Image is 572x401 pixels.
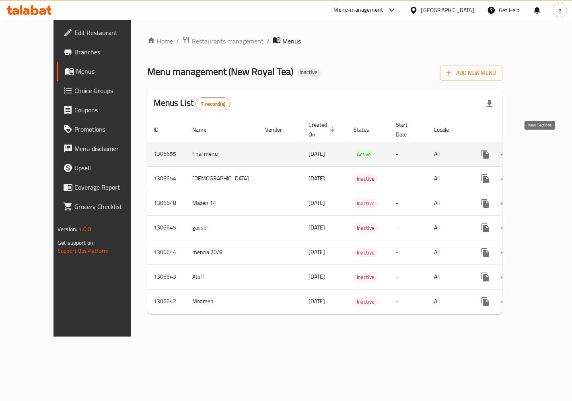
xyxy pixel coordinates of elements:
span: ID [154,125,169,134]
td: - [389,142,428,166]
td: - [389,215,428,240]
span: [DATE] [309,198,325,208]
span: Choice Groups [74,86,142,95]
td: - [389,240,428,265]
button: Change Status [495,218,514,238]
a: Restaurants management [182,36,263,46]
td: gasser [186,215,259,240]
span: Start Date [396,120,418,139]
span: [DATE] [309,173,325,184]
td: Moamen [186,289,259,314]
span: Vendor [265,125,292,134]
td: All [428,265,469,289]
span: Inactive [354,199,378,208]
a: Coverage Report [57,178,149,197]
span: g [558,6,561,14]
span: Promotions [74,124,142,134]
span: [DATE] [309,247,325,257]
span: Inactive [354,223,378,233]
span: Menu disclaimer [74,144,142,153]
div: Total records count [195,97,230,110]
span: Status [354,125,380,134]
div: Menu-management [334,5,383,15]
span: Add New Menu [446,68,496,78]
button: more [476,194,495,213]
span: Menus [76,66,142,76]
button: Add New Menu [440,66,502,81]
div: Export file [480,94,499,114]
table: enhanced table [147,118,560,314]
button: Change Status [495,267,514,287]
span: Inactive [354,248,378,257]
span: [DATE] [309,271,325,282]
a: Support.OpsPlatform [58,246,109,256]
td: All [428,191,469,215]
span: Inactive [354,273,378,282]
div: Inactive [296,68,321,77]
td: Mazen 14 [186,191,259,215]
a: Choice Groups [57,81,149,100]
a: Branches [57,42,149,62]
span: Inactive [354,297,378,306]
span: Menus [282,36,301,46]
span: Active [354,150,374,159]
span: Grocery Checklist [74,202,142,211]
div: [GEOGRAPHIC_DATA] [421,6,474,14]
button: more [476,292,495,311]
a: Upsell [57,158,149,178]
div: Inactive [354,297,378,306]
td: All [428,142,469,166]
button: Change Status [495,145,514,164]
span: Restaurants management [192,36,263,46]
button: more [476,145,495,164]
td: - [389,166,428,191]
a: Menu disclaimer [57,139,149,158]
button: Change Status [495,243,514,262]
td: Ateff [186,265,259,289]
a: Coupons [57,100,149,120]
span: Inactive [354,174,378,184]
td: 1306645 [147,215,186,240]
span: Name [192,125,217,134]
span: [DATE] [309,296,325,306]
li: / [267,36,270,46]
span: 7 record(s) [196,100,230,108]
a: Grocery Checklist [57,197,149,216]
td: - [389,191,428,215]
td: menna 20/8 [186,240,259,265]
td: All [428,289,469,314]
a: Home [147,36,173,46]
button: more [476,169,495,188]
span: Menu management ( New Royal Tea ) [147,62,293,81]
span: Created On [309,120,337,139]
span: Version: [58,224,77,234]
span: Edit Restaurant [74,28,142,37]
a: Promotions [57,120,149,139]
td: [DEMOGRAPHIC_DATA] [186,166,259,191]
button: more [476,243,495,262]
span: Branches [74,47,142,57]
span: Coupons [74,105,142,115]
td: - [389,265,428,289]
a: Edit Restaurant [57,23,149,42]
span: Inactive [296,69,321,76]
a: Menus [57,62,149,81]
li: / [176,36,179,46]
span: Coverage Report [74,182,142,192]
div: Inactive [354,198,378,208]
button: Change Status [495,194,514,213]
button: more [476,218,495,238]
span: Upsell [74,163,142,173]
span: [DATE] [309,222,325,233]
td: 1306648 [147,191,186,215]
span: 1.0.0 [78,224,91,234]
td: All [428,215,469,240]
td: 1306644 [147,240,186,265]
td: All [428,166,469,191]
td: - [389,289,428,314]
button: Change Status [495,292,514,311]
h2: Menus List [154,97,230,110]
